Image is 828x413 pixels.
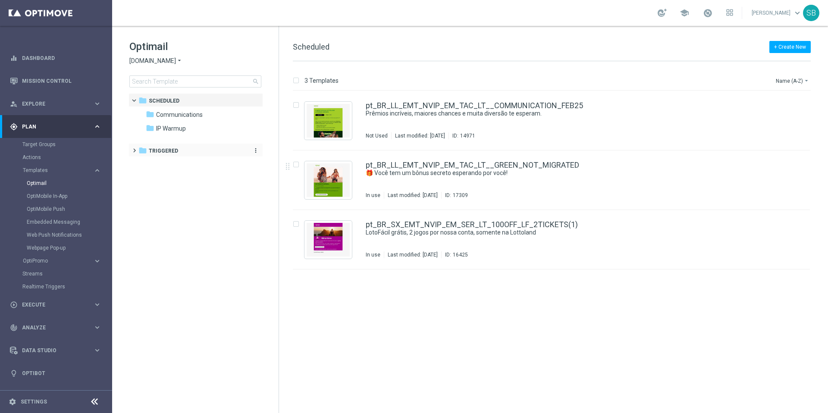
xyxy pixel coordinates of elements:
[10,100,93,108] div: Explore
[453,251,468,258] div: 16425
[23,168,85,173] span: Templates
[22,47,101,69] a: Dashboard
[27,177,111,190] div: Optimail
[21,399,47,404] a: Settings
[138,146,147,155] i: folder
[441,192,468,199] div: ID:
[293,42,329,51] span: Scheduled
[366,221,578,228] a: pt_BR_SX_EMT_NVIP_EM_SER_LT_100OFF_LF_2TICKETS(1)
[22,270,90,277] a: Streams
[176,57,183,65] i: arrow_drop_down
[10,54,18,62] i: equalizer
[93,300,101,309] i: keyboard_arrow_right
[22,164,111,254] div: Templates
[93,100,101,108] i: keyboard_arrow_right
[803,5,819,21] div: SB
[149,97,179,105] span: Scheduled
[27,190,111,203] div: OptiMobile In-App
[680,8,689,18] span: school
[366,110,754,118] a: Prêmios incríveis, maiores chances e muita diversão te esperam.
[27,232,90,238] a: Web Push Notifications
[93,122,101,131] i: keyboard_arrow_right
[10,123,93,131] div: Plan
[366,110,774,118] div: Prêmios incríveis, maiores chances e muita diversão te esperam.
[23,258,85,263] span: OptiPromo
[307,223,350,257] img: 16425.jpeg
[22,254,111,267] div: OptiPromo
[22,257,102,264] button: OptiPromo keyboard_arrow_right
[10,369,18,377] i: lightbulb
[307,104,350,138] img: 14971.jpeg
[252,78,259,85] span: search
[252,147,259,154] i: more_vert
[453,192,468,199] div: 17309
[384,192,441,199] div: Last modified: [DATE]
[9,78,102,84] button: Mission Control
[27,216,111,228] div: Embedded Messaging
[27,244,90,251] a: Webpage Pop-up
[9,123,102,130] div: gps_fixed Plan keyboard_arrow_right
[9,347,102,354] button: Data Studio keyboard_arrow_right
[23,258,93,263] div: OptiPromo
[775,75,811,86] button: Name (A-Z)arrow_drop_down
[10,347,93,354] div: Data Studio
[93,346,101,354] i: keyboard_arrow_right
[9,324,102,331] button: track_changes Analyze keyboard_arrow_right
[9,370,102,377] button: lightbulb Optibot
[22,138,111,151] div: Target Groups
[10,362,101,385] div: Optibot
[22,69,101,92] a: Mission Control
[129,57,183,65] button: [DOMAIN_NAME] arrow_drop_down
[146,124,154,132] i: folder
[9,301,102,308] button: play_circle_outline Execute keyboard_arrow_right
[27,228,111,241] div: Web Push Notifications
[22,280,111,293] div: Realtime Triggers
[27,203,111,216] div: OptiMobile Push
[22,124,93,129] span: Plan
[22,325,93,330] span: Analyze
[284,91,826,150] div: Press SPACE to select this row.
[27,219,90,225] a: Embedded Messaging
[22,283,90,290] a: Realtime Triggers
[22,167,102,174] button: Templates keyboard_arrow_right
[129,75,261,88] input: Search Template
[366,228,774,237] div: LotoFácil grátis, 2 jogos por nossa conta, somente na Lottoland
[22,348,93,353] span: Data Studio
[10,324,93,332] div: Analyze
[22,141,90,148] a: Target Groups
[10,69,101,92] div: Mission Control
[366,228,754,237] a: LotoFácil grátis, 2 jogos por nossa conta, somente na Lottoland
[22,267,111,280] div: Streams
[10,301,18,309] i: play_circle_outline
[10,123,18,131] i: gps_fixed
[384,251,441,258] div: Last modified: [DATE]
[304,77,339,84] p: 3 Templates
[751,6,803,19] a: [PERSON_NAME]keyboard_arrow_down
[448,132,475,139] div: ID:
[366,251,380,258] div: In use
[460,132,475,139] div: 14971
[366,192,380,199] div: In use
[27,193,90,200] a: OptiMobile In-App
[93,323,101,332] i: keyboard_arrow_right
[307,163,350,197] img: 17309.jpeg
[138,96,147,105] i: folder
[156,125,186,132] span: IP Warmup
[366,169,774,177] div: 🎁 Você tem um bônus secreto esperando por você!
[392,132,448,139] div: Last modified: [DATE]
[9,55,102,62] button: equalizer Dashboard
[93,257,101,265] i: keyboard_arrow_right
[22,154,90,161] a: Actions
[129,57,176,65] span: [DOMAIN_NAME]
[793,8,802,18] span: keyboard_arrow_down
[803,77,810,84] i: arrow_drop_down
[9,100,102,107] div: person_search Explore keyboard_arrow_right
[146,110,154,119] i: folder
